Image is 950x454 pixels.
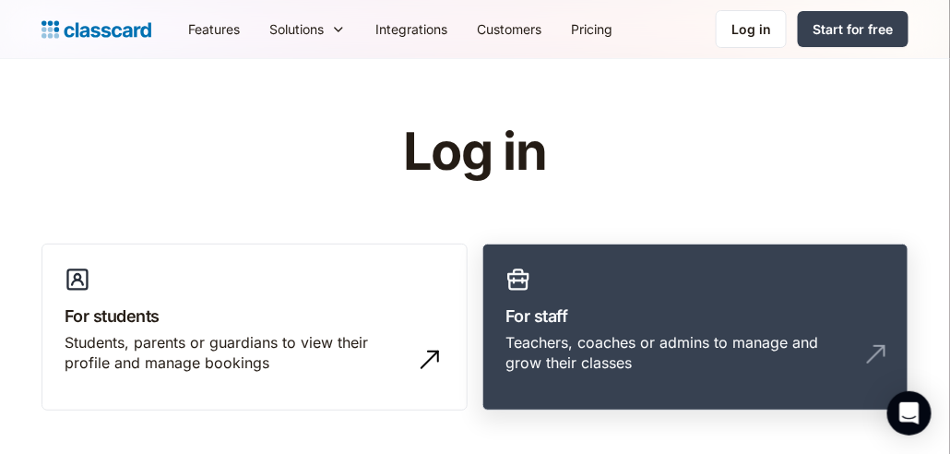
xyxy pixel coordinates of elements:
div: Open Intercom Messenger [887,391,932,436]
div: Teachers, coaches or admins to manage and grow their classes [505,332,849,374]
a: Log in [716,10,787,48]
div: Solutions [269,19,324,39]
a: home [42,17,151,42]
a: Features [173,8,255,50]
a: For staffTeachers, coaches or admins to manage and grow their classes [482,244,908,412]
h3: For students [65,304,445,329]
h3: For staff [505,304,885,329]
a: For studentsStudents, parents or guardians to view their profile and manage bookings [42,244,468,412]
a: Customers [462,8,556,50]
div: Students, parents or guardians to view their profile and manage bookings [65,332,408,374]
div: Log in [731,19,771,39]
a: Pricing [556,8,627,50]
a: Start for free [798,11,908,47]
a: Integrations [361,8,462,50]
div: Start for free [813,19,894,39]
h1: Log in [183,124,768,181]
div: Solutions [255,8,361,50]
